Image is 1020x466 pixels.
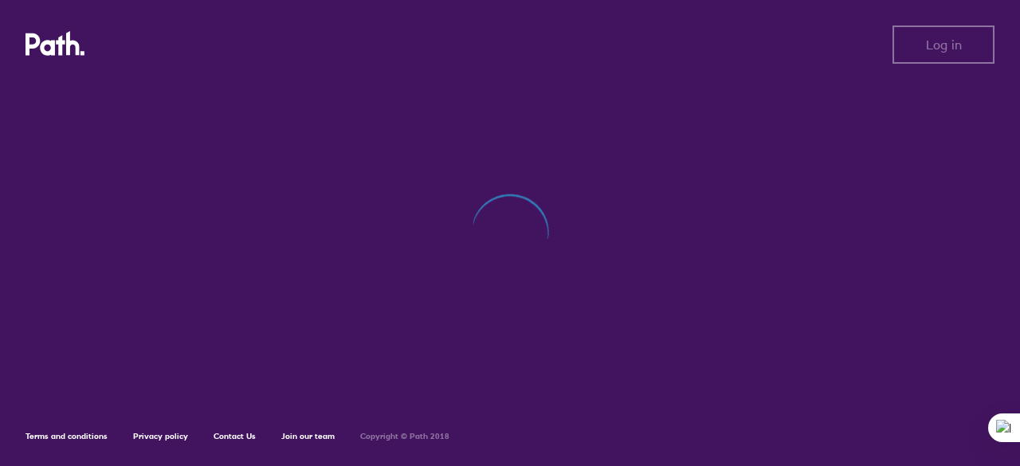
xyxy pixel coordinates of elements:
[281,431,335,441] a: Join our team
[360,432,449,441] h6: Copyright © Path 2018
[214,431,256,441] a: Contact Us
[133,431,188,441] a: Privacy policy
[25,431,108,441] a: Terms and conditions
[892,25,994,64] button: Log in
[926,37,962,52] span: Log in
